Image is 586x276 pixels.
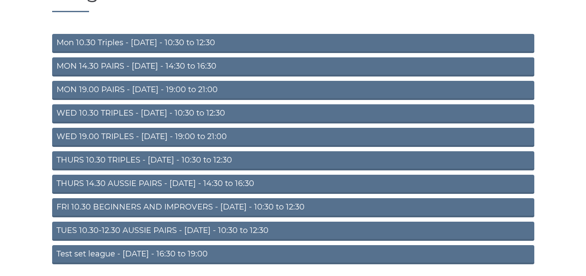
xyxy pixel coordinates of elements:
[52,175,534,194] a: THURS 14.30 AUSSIE PAIRS - [DATE] - 14:30 to 16:30
[52,81,534,100] a: MON 19.00 PAIRS - [DATE] - 19:00 to 21:00
[52,151,534,170] a: THURS 10.30 TRIPLES - [DATE] - 10:30 to 12:30
[52,57,534,76] a: MON 14.30 PAIRS - [DATE] - 14:30 to 16:30
[52,245,534,264] a: Test set league - [DATE] - 16:30 to 19:00
[52,222,534,241] a: TUES 10.30-12.30 AUSSIE PAIRS - [DATE] - 10:30 to 12:30
[52,34,534,53] a: Mon 10.30 Triples - [DATE] - 10:30 to 12:30
[52,198,534,217] a: FRI 10.30 BEGINNERS AND IMPROVERS - [DATE] - 10:30 to 12:30
[52,128,534,147] a: WED 19.00 TRIPLES - [DATE] - 19:00 to 21:00
[52,104,534,123] a: WED 10.30 TRIPLES - [DATE] - 10:30 to 12:30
